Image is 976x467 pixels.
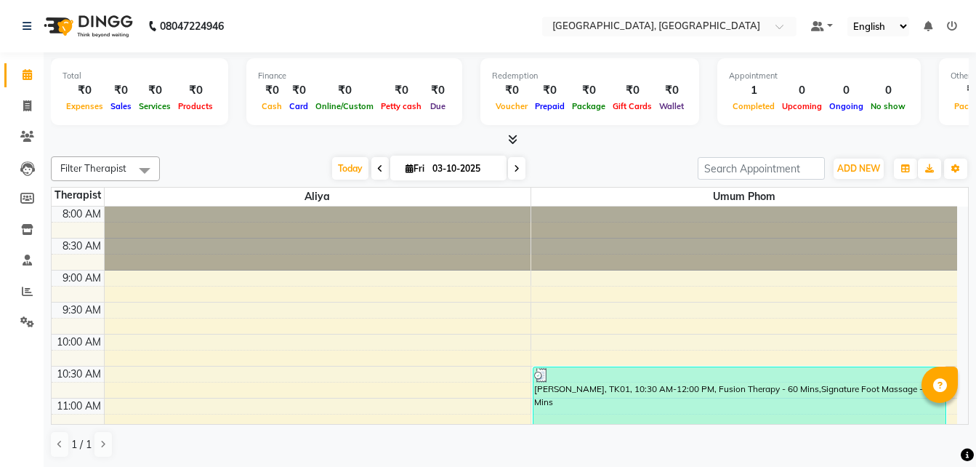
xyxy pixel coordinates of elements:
[286,101,312,111] span: Card
[402,163,428,174] span: Fri
[428,158,501,180] input: 2025-10-03
[568,101,609,111] span: Package
[834,159,884,179] button: ADD NEW
[62,101,107,111] span: Expenses
[37,6,137,47] img: logo
[698,157,825,180] input: Search Appointment
[533,367,946,461] div: [PERSON_NAME], TK01, 10:30 AM-12:00 PM, Fusion Therapy - 60 Mins,Signature Foot Massage - 30 Mins
[778,82,826,99] div: 0
[54,335,104,350] div: 10:00 AM
[258,101,286,111] span: Cash
[258,70,451,82] div: Finance
[54,367,104,382] div: 10:30 AM
[135,101,174,111] span: Services
[609,101,656,111] span: Gift Cards
[62,70,217,82] div: Total
[531,188,958,206] span: Umum Phom
[286,82,312,99] div: ₹0
[135,82,174,99] div: ₹0
[492,101,531,111] span: Voucher
[729,82,778,99] div: 1
[826,101,867,111] span: Ongoing
[609,82,656,99] div: ₹0
[52,188,104,203] div: Therapist
[60,162,126,174] span: Filter Therapist
[107,82,135,99] div: ₹0
[258,82,286,99] div: ₹0
[332,157,368,180] span: Today
[312,101,377,111] span: Online/Custom
[160,6,224,47] b: 08047224946
[377,82,425,99] div: ₹0
[729,70,909,82] div: Appointment
[867,101,909,111] span: No show
[729,101,778,111] span: Completed
[656,101,687,111] span: Wallet
[867,82,909,99] div: 0
[105,188,531,206] span: Aliya
[71,437,92,452] span: 1 / 1
[826,82,867,99] div: 0
[425,82,451,99] div: ₹0
[312,82,377,99] div: ₹0
[62,82,107,99] div: ₹0
[60,303,104,318] div: 9:30 AM
[531,82,568,99] div: ₹0
[427,101,449,111] span: Due
[107,101,135,111] span: Sales
[60,207,104,222] div: 8:00 AM
[174,101,217,111] span: Products
[837,163,880,174] span: ADD NEW
[778,101,826,111] span: Upcoming
[60,239,104,254] div: 8:30 AM
[174,82,217,99] div: ₹0
[54,399,104,414] div: 11:00 AM
[377,101,425,111] span: Petty cash
[568,82,609,99] div: ₹0
[531,101,568,111] span: Prepaid
[492,82,531,99] div: ₹0
[492,70,687,82] div: Redemption
[60,271,104,286] div: 9:00 AM
[656,82,687,99] div: ₹0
